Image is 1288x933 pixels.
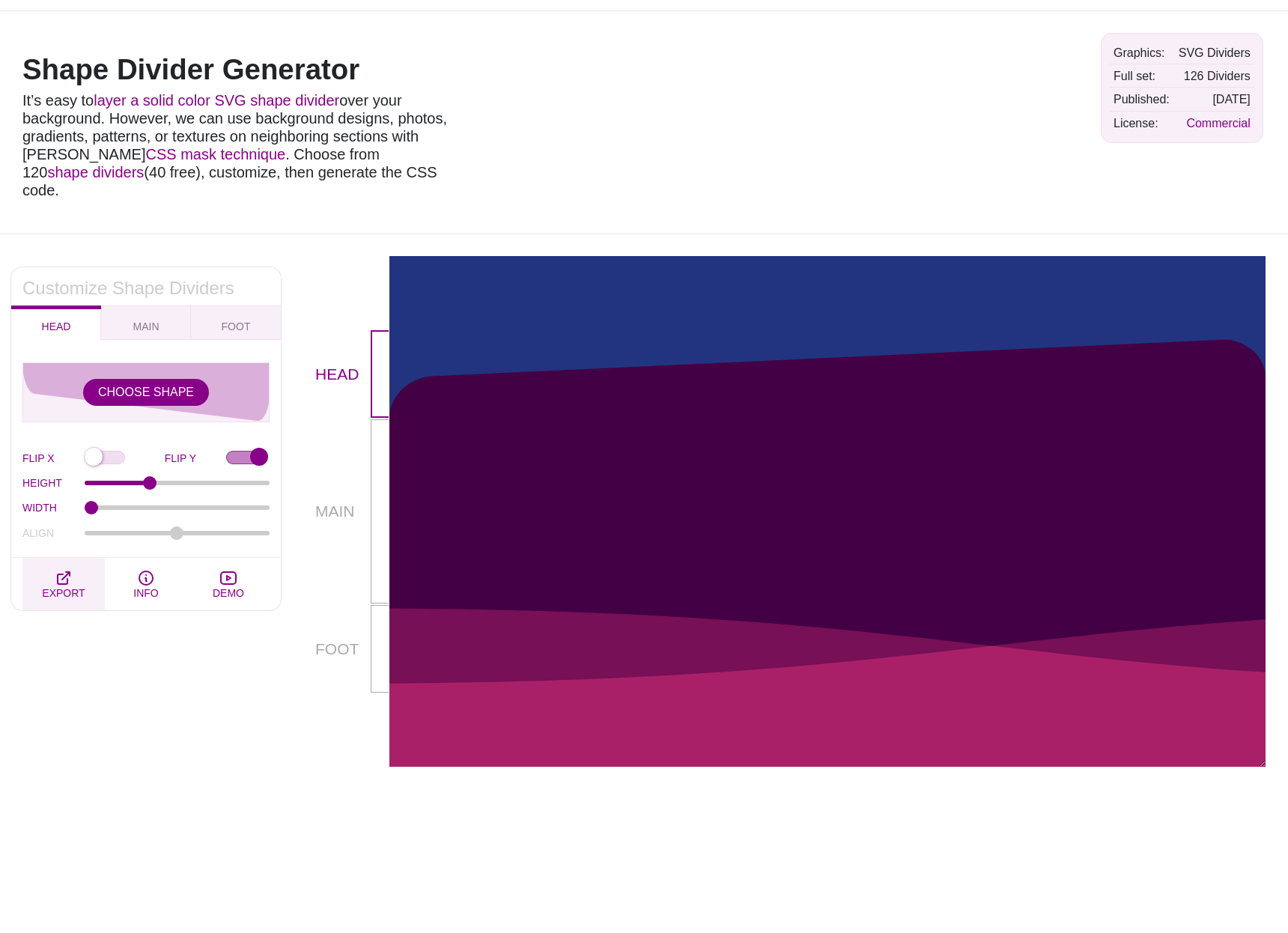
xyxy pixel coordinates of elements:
[22,494,85,521] label: WIDTH
[101,306,191,340] button: MAIN
[22,282,270,294] h2: Customize Shape Dividers
[1110,65,1173,87] td: Full set:
[105,558,187,610] button: INFO
[165,449,227,468] label: FLIP Y
[213,587,244,599] span: DEMO
[315,605,371,693] p: FOOT
[1175,65,1254,87] td: 126 Dividers
[47,164,144,180] a: shape dividers
[1110,88,1173,110] td: Published:
[94,92,339,109] a: layer a solid color SVG shape divider
[222,320,251,332] span: FOOT
[191,306,281,340] button: FOOT
[42,587,85,599] span: EXPORT
[22,91,449,199] p: It’s easy to over your background. However, we can use background designs, photos, gradients, pat...
[1175,88,1254,110] td: [DATE]
[22,469,85,496] label: HEIGHT
[133,587,158,599] span: INFO
[1186,117,1250,130] a: Commercial
[1110,112,1173,134] td: License:
[22,55,449,84] h1: Shape Divider Generator
[22,449,85,468] label: FLIP X
[315,499,371,523] p: MAIN
[22,520,85,547] label: ALIGN
[22,558,105,610] button: EXPORT
[83,379,209,406] button: CHOOSE SHAPE
[145,146,285,162] a: CSS mask technique
[133,320,160,332] span: MAIN
[187,558,270,610] button: DEMO
[315,330,371,418] p: HEAD
[1110,42,1173,64] td: Graphics:
[1175,42,1254,64] td: SVG Dividers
